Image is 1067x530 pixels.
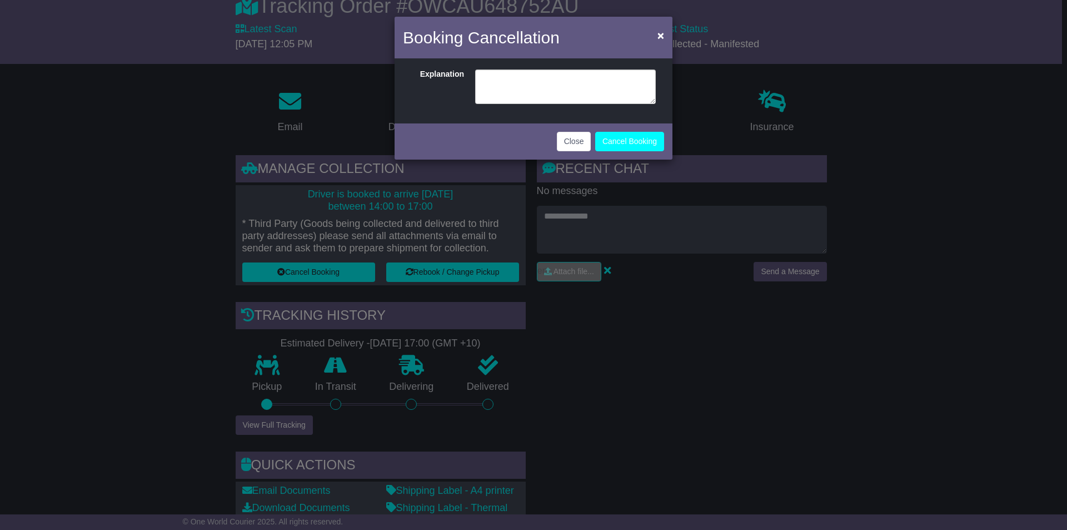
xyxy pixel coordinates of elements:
[403,25,560,50] h4: Booking Cancellation
[406,70,470,101] label: Explanation
[657,29,664,42] span: ×
[595,132,664,151] button: Cancel Booking
[557,132,591,151] button: Close
[652,24,670,47] button: Close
